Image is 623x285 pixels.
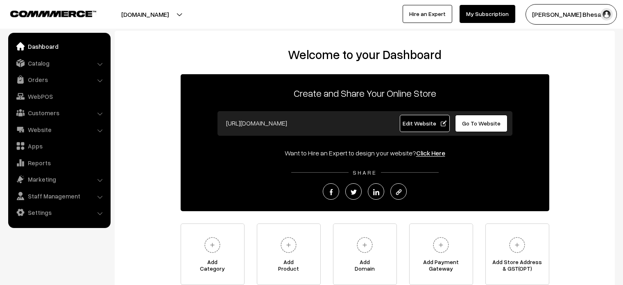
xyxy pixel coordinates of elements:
[10,172,108,187] a: Marketing
[10,155,108,170] a: Reports
[10,139,108,153] a: Apps
[181,148,549,158] div: Want to Hire an Expert to design your website?
[277,234,300,256] img: plus.svg
[486,259,549,275] span: Add Store Address & GST(OPT)
[181,86,549,100] p: Create and Share Your Online Store
[526,4,617,25] button: [PERSON_NAME] Bhesani…
[333,259,396,275] span: Add Domain
[10,89,108,104] a: WebPOS
[181,259,244,275] span: Add Category
[409,223,473,285] a: Add PaymentGateway
[10,72,108,87] a: Orders
[485,223,549,285] a: Add Store Address& GST(OPT)
[10,11,96,17] img: COMMMERCE
[506,234,528,256] img: plus.svg
[600,8,613,21] img: user
[403,5,452,23] a: Hire an Expert
[10,105,108,120] a: Customers
[181,223,245,285] a: AddCategory
[416,149,445,157] a: Click Here
[333,223,397,285] a: AddDomain
[462,120,501,127] span: Go To Website
[123,47,607,62] h2: Welcome to your Dashboard
[10,205,108,220] a: Settings
[349,169,381,176] span: SHARE
[403,120,446,127] span: Edit Website
[10,8,82,18] a: COMMMERCE
[460,5,515,23] a: My Subscription
[400,115,450,132] a: Edit Website
[201,234,224,256] img: plus.svg
[410,259,473,275] span: Add Payment Gateway
[10,122,108,137] a: Website
[257,259,320,275] span: Add Product
[10,189,108,203] a: Staff Management
[10,56,108,71] a: Catalog
[455,115,508,132] a: Go To Website
[430,234,452,256] img: plus.svg
[93,4,197,25] button: [DOMAIN_NAME]
[257,223,321,285] a: AddProduct
[353,234,376,256] img: plus.svg
[10,39,108,54] a: Dashboard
